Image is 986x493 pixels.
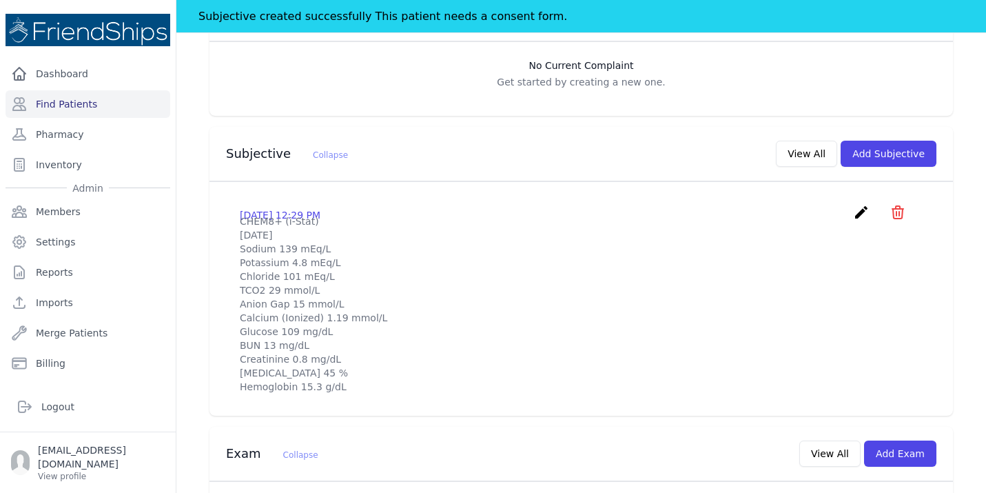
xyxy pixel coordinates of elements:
[223,75,939,89] p: Get started by creating a new one.
[11,393,165,421] a: Logout
[240,214,923,394] p: CHEM8+ (i-Stat) [DATE] Sodium 139 mEq/L Potassium 4.8 mEq/L Chloride 101 mEq/L TCO2 29 mmol/L Ani...
[6,289,170,316] a: Imports
[6,151,170,179] a: Inventory
[6,228,170,256] a: Settings
[776,141,837,167] button: View All
[283,450,318,460] span: Collapse
[223,59,939,72] h3: No Current Complaint
[6,14,170,46] img: Medical Missions EMR
[240,208,320,222] p: [DATE] 12:29 PM
[67,181,109,195] span: Admin
[841,141,936,167] button: Add Subjective
[864,441,936,467] button: Add Exam
[6,259,170,286] a: Reports
[6,198,170,225] a: Members
[38,443,165,471] p: [EMAIL_ADDRESS][DOMAIN_NAME]
[226,145,348,162] h3: Subjective
[313,150,348,160] span: Collapse
[853,210,873,223] a: create
[6,319,170,347] a: Merge Patients
[6,350,170,377] a: Billing
[11,443,165,482] a: [EMAIL_ADDRESS][DOMAIN_NAME] View profile
[6,121,170,148] a: Pharmacy
[38,471,165,482] p: View profile
[6,90,170,118] a: Find Patients
[6,380,170,408] a: Organizations
[226,445,318,462] h3: Exam
[799,441,861,467] button: View All
[853,204,870,221] i: create
[6,60,170,88] a: Dashboard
